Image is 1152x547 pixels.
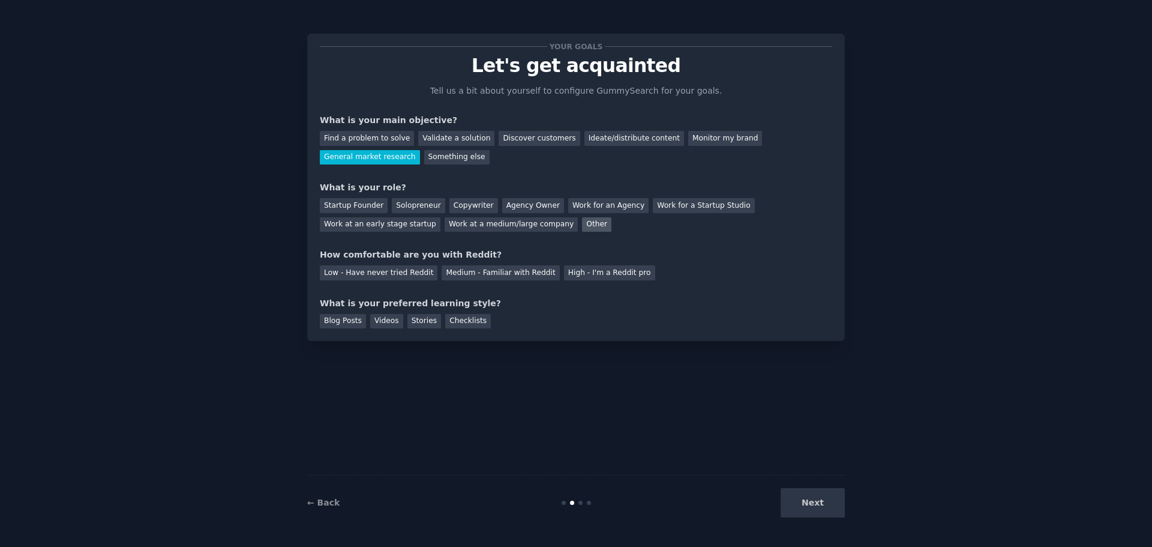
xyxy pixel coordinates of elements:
[418,131,494,146] div: Validate a solution
[564,265,655,280] div: High - I'm a Reddit pro
[320,150,420,165] div: General market research
[320,131,414,146] div: Find a problem to solve
[442,265,559,280] div: Medium - Familiar with Reddit
[307,498,340,507] a: ← Back
[582,217,611,232] div: Other
[320,297,832,310] div: What is your preferred learning style?
[407,314,441,329] div: Stories
[320,198,388,213] div: Startup Founder
[320,181,832,194] div: What is your role?
[320,217,440,232] div: Work at an early stage startup
[370,314,403,329] div: Videos
[425,85,727,97] p: Tell us a bit about yourself to configure GummySearch for your goals.
[449,198,498,213] div: Copywriter
[568,198,649,213] div: Work for an Agency
[445,217,578,232] div: Work at a medium/large company
[424,150,490,165] div: Something else
[445,314,491,329] div: Checklists
[502,198,564,213] div: Agency Owner
[392,198,445,213] div: Solopreneur
[547,40,605,53] span: Your goals
[320,265,437,280] div: Low - Have never tried Reddit
[499,131,580,146] div: Discover customers
[320,314,366,329] div: Blog Posts
[688,131,762,146] div: Monitor my brand
[584,131,684,146] div: Ideate/distribute content
[320,55,832,76] p: Let's get acquainted
[320,114,832,127] div: What is your main objective?
[320,249,832,261] div: How comfortable are you with Reddit?
[653,198,754,213] div: Work for a Startup Studio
